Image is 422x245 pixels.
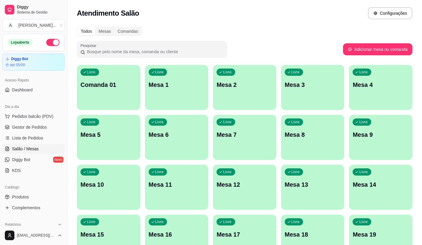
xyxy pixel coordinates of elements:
span: Complementos [12,205,40,211]
span: [EMAIL_ADDRESS][DOMAIN_NAME] [17,233,55,238]
button: LivreMesa 10 [77,165,140,210]
a: Complementos [2,203,65,213]
span: Dashboard [12,87,33,93]
p: Livre [223,170,232,174]
div: [PERSON_NAME] ... [18,22,56,28]
button: LivreMesa 13 [281,165,345,210]
span: Diggy Bot [12,157,30,163]
p: Livre [155,70,164,75]
p: Mesa 3 [285,81,341,89]
p: Livre [291,219,300,224]
article: Diggy Bot [11,57,28,61]
p: Mesa 11 [149,180,205,189]
div: Loja aberta [8,39,32,46]
span: Diggy [17,5,62,10]
p: Mesa 7 [217,130,273,139]
span: Relatórios [5,222,21,227]
button: LivreComanda 01 [77,65,140,110]
a: DiggySistema de Gestão [2,2,65,17]
span: Gestor de Pedidos [12,124,47,130]
input: Pesquisar [85,49,223,55]
p: Mesa 15 [80,230,137,239]
div: Acesso Rápido [2,75,65,85]
p: Livre [155,120,164,124]
p: Livre [359,170,368,174]
div: Todos [77,27,95,35]
span: Sistema de Gestão [17,10,62,15]
p: Mesa 12 [217,180,273,189]
p: Mesa 10 [80,180,137,189]
p: Livre [359,70,368,75]
p: Mesa 19 [353,230,409,239]
p: Mesa 4 [353,81,409,89]
p: Mesa 6 [149,130,205,139]
p: Mesa 1 [149,81,205,89]
label: Pesquisar [80,43,99,48]
button: Configurações [368,7,412,19]
p: Mesa 17 [217,230,273,239]
span: A [8,22,14,28]
a: Diggy Botaté 05/09 [2,54,65,71]
article: até 05/09 [10,63,25,67]
button: LivreMesa 7 [213,115,276,160]
p: Mesa 13 [285,180,341,189]
div: Mesas [95,27,114,35]
button: Adicionar mesa ou comanda [343,43,412,55]
p: Comanda 01 [80,81,137,89]
span: Lista de Pedidos [12,135,43,141]
button: Alterar Status [46,39,59,46]
button: LivreMesa 14 [349,165,412,210]
p: Livre [291,70,300,75]
p: Livre [87,70,96,75]
p: Livre [223,70,232,75]
p: Mesa 14 [353,180,409,189]
button: Select a team [2,19,65,31]
button: LivreMesa 4 [349,65,412,110]
div: Comandas [114,27,141,35]
span: KDS [12,167,21,173]
a: Gestor de Pedidos [2,122,65,132]
button: LivreMesa 1 [145,65,208,110]
p: Livre [291,170,300,174]
p: Livre [359,219,368,224]
p: Livre [87,120,96,124]
p: Livre [155,219,164,224]
a: Dashboard [2,85,65,95]
button: LivreMesa 5 [77,115,140,160]
p: Mesa 2 [217,81,273,89]
p: Livre [291,120,300,124]
p: Mesa 16 [149,230,205,239]
span: Salão / Mesas [12,146,39,152]
p: Livre [359,120,368,124]
button: LivreMesa 8 [281,115,345,160]
p: Mesa 5 [80,130,137,139]
button: Pedidos balcão (PDV) [2,112,65,121]
p: Mesa 18 [285,230,341,239]
div: Dia a dia [2,102,65,112]
a: Lista de Pedidos [2,133,65,143]
div: Catálogo [2,182,65,192]
a: KDS [2,166,65,175]
a: Diggy Botnovo [2,155,65,164]
h2: Atendimento Salão [77,8,139,18]
span: Produtos [12,194,29,200]
p: Mesa 8 [285,130,341,139]
button: LivreMesa 9 [349,115,412,160]
button: [EMAIL_ADDRESS][DOMAIN_NAME] [2,228,65,243]
button: LivreMesa 3 [281,65,345,110]
a: Salão / Mesas [2,144,65,154]
p: Mesa 9 [353,130,409,139]
a: Produtos [2,192,65,202]
p: Livre [155,170,164,174]
p: Livre [223,219,232,224]
button: LivreMesa 12 [213,165,276,210]
button: LivreMesa 11 [145,165,208,210]
button: LivreMesa 6 [145,115,208,160]
button: LivreMesa 2 [213,65,276,110]
p: Livre [87,170,96,174]
span: Pedidos balcão (PDV) [12,113,53,119]
p: Livre [87,219,96,224]
p: Livre [223,120,232,124]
